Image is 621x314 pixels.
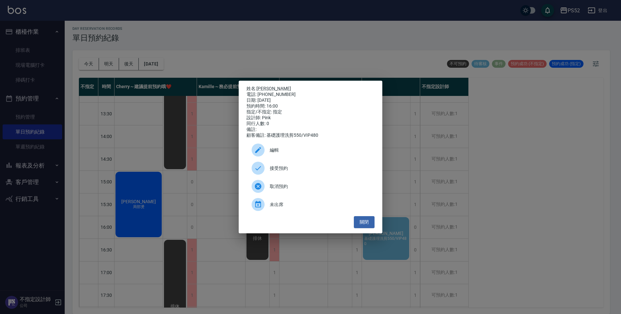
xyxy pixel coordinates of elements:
[246,92,375,98] div: 電話: [PHONE_NUMBER]
[246,177,375,195] div: 取消預約
[246,115,375,121] div: 設計師: Pink
[246,103,375,109] div: 預約時間: 16:00
[246,159,375,177] div: 接受預約
[246,141,375,159] div: 編輯
[246,109,375,115] div: 指定/不指定: 指定
[246,86,375,92] p: 姓名:
[354,216,375,228] button: 關閉
[270,147,369,154] span: 編輯
[246,121,375,127] div: 同行人數: 0
[246,195,375,214] div: 未出席
[270,201,369,208] span: 未出席
[246,127,375,133] div: 備註:
[246,133,375,138] div: 顧客備註: 基礎護理洗剪550/VIP480
[270,183,369,190] span: 取消預約
[256,86,291,91] a: [PERSON_NAME]
[270,165,369,172] span: 接受預約
[246,98,375,103] div: 日期: [DATE]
